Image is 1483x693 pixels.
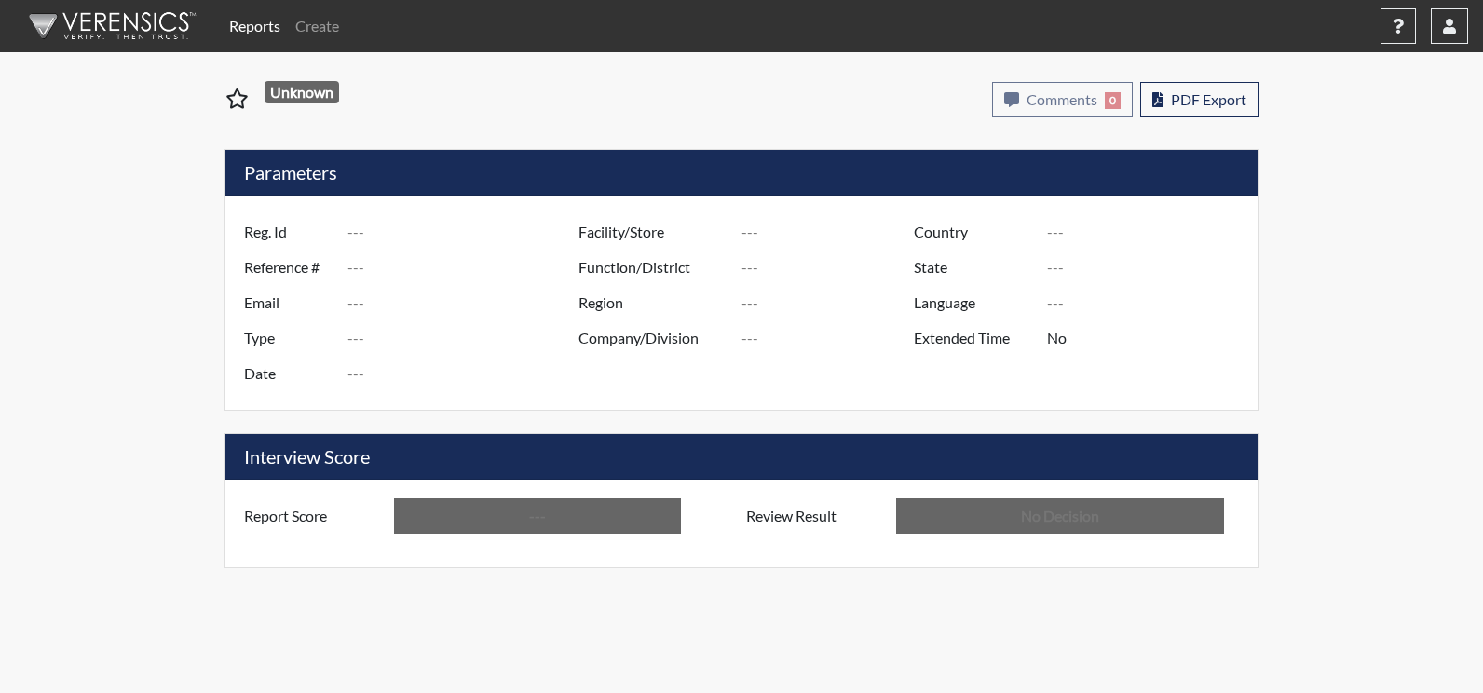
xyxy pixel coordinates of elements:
a: Create [288,7,347,45]
label: Type [230,320,347,356]
input: No Decision [896,498,1224,534]
label: Facility/Store [565,214,741,250]
input: --- [741,214,918,250]
span: 0 [1105,92,1121,109]
input: --- [1047,320,1253,356]
label: Report Score [230,498,394,534]
input: --- [347,356,583,391]
label: Reg. Id [230,214,347,250]
label: Review Result [732,498,896,534]
span: PDF Export [1171,90,1246,108]
button: PDF Export [1140,82,1259,117]
input: --- [347,285,583,320]
input: --- [394,498,681,534]
input: --- [741,285,918,320]
label: Region [565,285,741,320]
button: Comments0 [992,82,1133,117]
a: Reports [222,7,288,45]
input: --- [347,320,583,356]
label: Company/Division [565,320,741,356]
label: Email [230,285,347,320]
label: Extended Time [900,320,1047,356]
label: Country [900,214,1047,250]
h5: Parameters [225,150,1258,196]
input: --- [741,250,918,285]
input: --- [347,250,583,285]
label: Function/District [565,250,741,285]
label: Reference # [230,250,347,285]
label: Date [230,356,347,391]
span: Comments [1027,90,1097,108]
span: Unknown [265,81,340,103]
h5: Interview Score [225,434,1258,480]
input: --- [741,320,918,356]
label: State [900,250,1047,285]
input: --- [347,214,583,250]
input: --- [1047,214,1253,250]
input: --- [1047,285,1253,320]
input: --- [1047,250,1253,285]
label: Language [900,285,1047,320]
